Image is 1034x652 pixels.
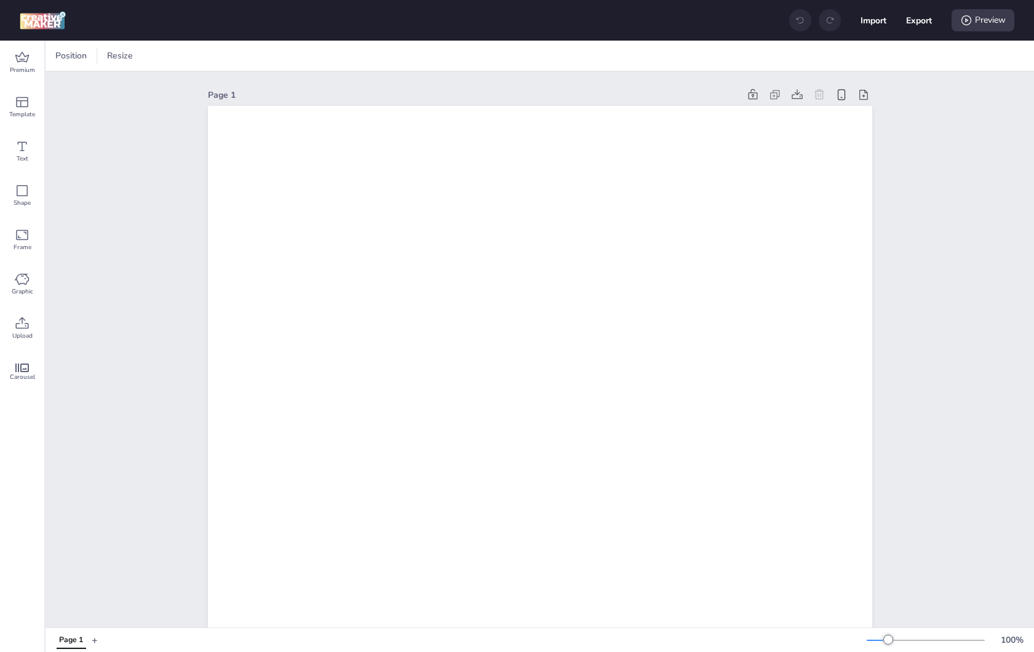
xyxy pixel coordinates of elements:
[50,629,92,651] div: Tabs
[10,372,35,382] span: Carousel
[208,89,739,101] div: Page 1
[906,7,932,33] button: Export
[53,49,89,62] span: Position
[9,109,35,119] span: Template
[12,287,33,296] span: Graphic
[14,198,31,208] span: Shape
[17,154,28,164] span: Text
[105,49,135,62] span: Resize
[997,634,1027,646] div: 100 %
[92,629,98,651] button: +
[10,65,35,75] span: Premium
[12,331,33,341] span: Upload
[861,7,886,33] button: Import
[20,11,66,30] img: logo Creative Maker
[952,9,1014,31] div: Preview
[14,242,31,252] span: Frame
[59,635,83,646] div: Page 1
